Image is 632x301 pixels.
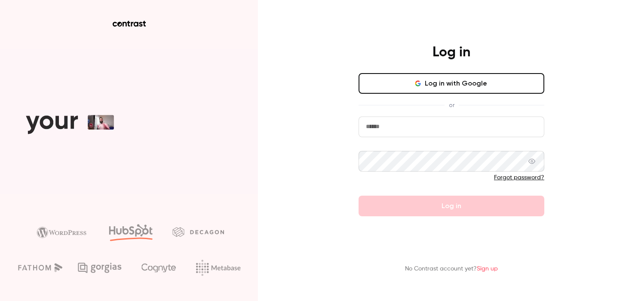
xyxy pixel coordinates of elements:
h4: Log in [433,44,470,61]
a: Sign up [477,266,498,272]
p: No Contrast account yet? [405,264,498,273]
a: Forgot password? [494,175,544,181]
img: decagon [172,227,224,236]
button: Log in with Google [359,73,544,94]
span: or [445,101,459,110]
